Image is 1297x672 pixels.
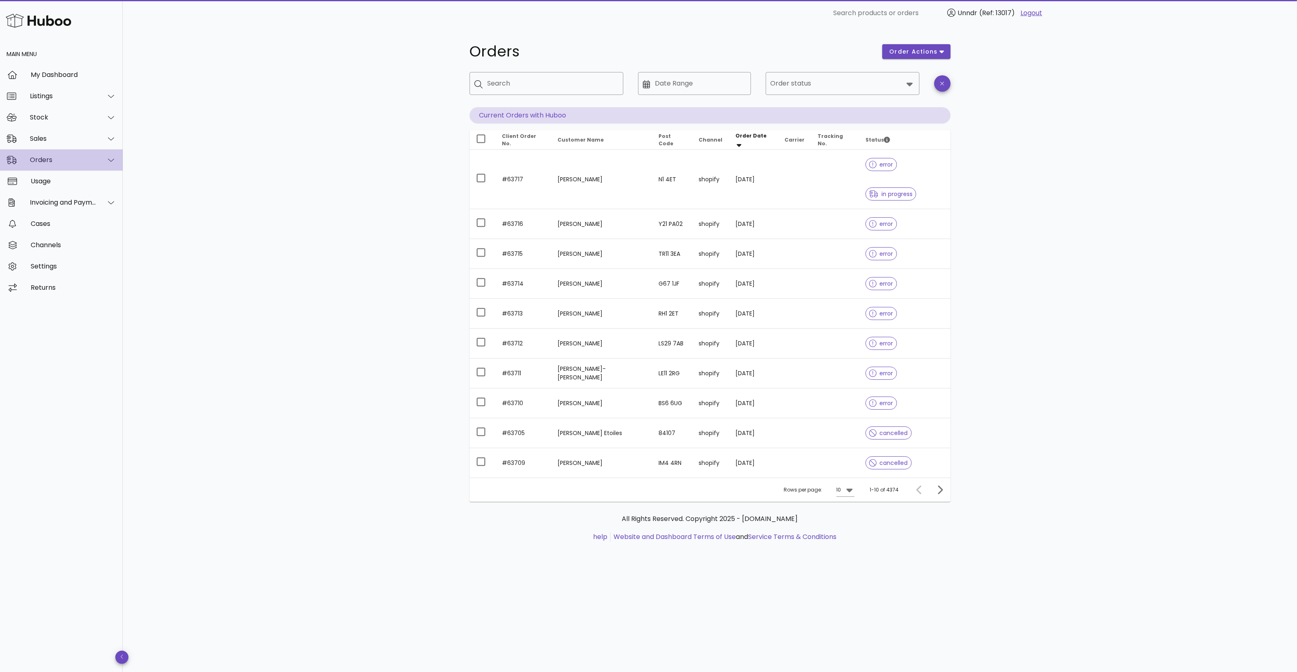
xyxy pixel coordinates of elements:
div: Rows per page: [784,478,854,502]
td: shopify [692,329,729,359]
a: Logout [1021,8,1042,18]
th: Status [859,130,950,150]
td: [PERSON_NAME] [551,209,652,239]
td: #63710 [496,388,551,418]
td: [DATE] [729,359,778,388]
div: Usage [31,177,116,185]
span: Client Order No. [502,133,537,147]
span: error [869,251,893,257]
td: shopify [692,239,729,269]
span: Post Code [659,133,673,147]
td: #63713 [496,299,551,329]
th: Carrier [778,130,811,150]
td: #63711 [496,359,551,388]
td: [DATE] [729,329,778,359]
td: shopify [692,418,729,448]
th: Client Order No. [496,130,551,150]
td: LE11 2RG [652,359,692,388]
a: help [593,532,607,541]
td: [PERSON_NAME] [551,299,652,329]
td: #63712 [496,329,551,359]
p: All Rights Reserved. Copyright 2025 - [DOMAIN_NAME] [476,514,944,524]
td: [PERSON_NAME] [551,329,652,359]
span: error [869,311,893,316]
td: [DATE] [729,269,778,299]
div: 10 [836,486,841,494]
td: BS6 6UG [652,388,692,418]
button: order actions [882,44,950,59]
span: cancelled [869,430,908,436]
td: LS29 7AB [652,329,692,359]
td: #63717 [496,150,551,209]
th: Post Code [652,130,692,150]
span: error [869,162,893,167]
td: [DATE] [729,388,778,418]
td: [DATE] [729,209,778,239]
td: [PERSON_NAME] [551,269,652,299]
span: Carrier [784,136,805,143]
h1: Orders [470,44,873,59]
td: #63714 [496,269,551,299]
span: Channel [699,136,722,143]
td: [PERSON_NAME] [551,388,652,418]
td: #63716 [496,209,551,239]
td: IM4 4RN [652,448,692,478]
td: [DATE] [729,448,778,478]
td: [PERSON_NAME] Etoiles [551,418,652,448]
th: Customer Name [551,130,652,150]
td: [DATE] [729,239,778,269]
td: N1 4ET [652,150,692,209]
li: and [611,532,836,542]
a: Service Terms & Conditions [748,532,836,541]
td: G67 1JF [652,269,692,299]
span: in progress [869,191,913,197]
td: shopify [692,388,729,418]
td: shopify [692,448,729,478]
div: My Dashboard [31,71,116,79]
td: #63715 [496,239,551,269]
span: Unndr [958,8,977,18]
div: Returns [31,284,116,291]
div: 1-10 of 4374 [870,486,899,494]
button: Next page [933,483,947,497]
span: error [869,341,893,346]
td: 84107 [652,418,692,448]
td: [PERSON_NAME]-[PERSON_NAME] [551,359,652,388]
span: order actions [889,47,938,56]
div: Settings [31,262,116,270]
th: Channel [692,130,729,150]
div: Invoicing and Payments [30,198,97,206]
th: Order Date: Sorted descending. Activate to remove sorting. [729,130,778,150]
td: [PERSON_NAME] [551,448,652,478]
div: Order status [766,72,919,95]
td: shopify [692,359,729,388]
p: Current Orders with Huboo [470,107,951,124]
td: [PERSON_NAME] [551,239,652,269]
div: Listings [30,92,97,100]
td: [PERSON_NAME] [551,150,652,209]
span: cancelled [869,460,908,466]
th: Tracking No. [811,130,859,150]
div: Channels [31,241,116,249]
span: error [869,370,893,376]
td: #63705 [496,418,551,448]
td: [DATE] [729,150,778,209]
span: Tracking No. [818,133,843,147]
span: error [869,281,893,286]
td: [DATE] [729,299,778,329]
span: Customer Name [557,136,604,143]
a: Website and Dashboard Terms of Use [614,532,736,541]
td: shopify [692,299,729,329]
div: Stock [30,113,97,121]
span: error [869,400,893,406]
td: shopify [692,150,729,209]
td: [DATE] [729,418,778,448]
span: Order Date [735,132,767,139]
span: error [869,221,893,227]
td: shopify [692,209,729,239]
td: RH1 2ET [652,299,692,329]
span: Status [865,136,890,143]
div: Orders [30,156,97,164]
td: shopify [692,269,729,299]
td: #63709 [496,448,551,478]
